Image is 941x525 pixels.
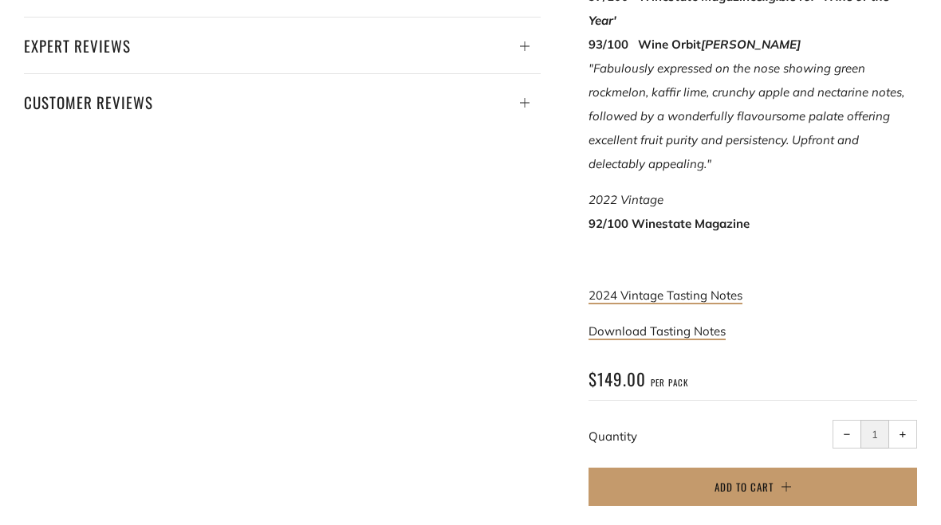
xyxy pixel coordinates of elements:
[589,288,742,303] span: 2024 Vintage Tasting Notes
[24,32,541,59] h4: Expert Reviews
[24,88,541,116] h4: Customer Reviews
[589,288,742,304] a: 2024 Vintage Tasting Notes
[589,61,904,171] span: "Fabulously expressed on the nose showing green rockmelon, kaffir lime, crunchy apple and nectari...
[715,479,774,495] span: Add to Cart
[701,37,801,52] em: [PERSON_NAME]
[651,377,688,389] span: per pack
[860,420,889,449] input: quantity
[589,366,646,391] span: $149.00
[589,216,750,231] strong: 92/100 Winestate Magazine
[589,468,917,506] button: Add to Cart
[24,17,541,59] a: Expert Reviews
[589,323,726,340] a: Download Tasting Notes
[589,192,663,207] span: 2022 Vintage
[24,73,541,116] a: Customer Reviews
[844,431,851,438] span: −
[900,431,907,438] span: +
[589,429,637,444] label: Quantity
